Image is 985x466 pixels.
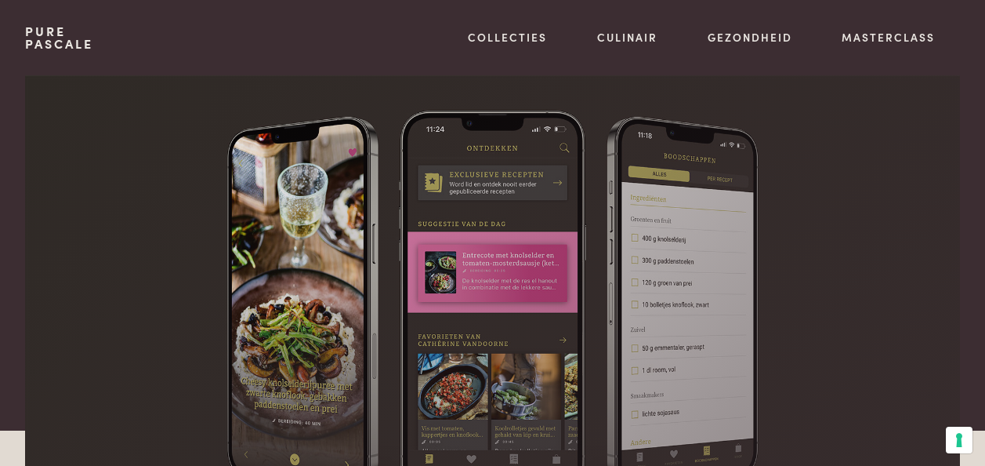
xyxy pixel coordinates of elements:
[946,427,972,453] button: Uw voorkeuren voor toestemming voor trackingtechnologieën
[597,29,657,46] a: Culinair
[842,29,935,46] a: Masterclass
[25,25,93,50] a: PurePascale
[468,29,547,46] a: Collecties
[708,29,792,46] a: Gezondheid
